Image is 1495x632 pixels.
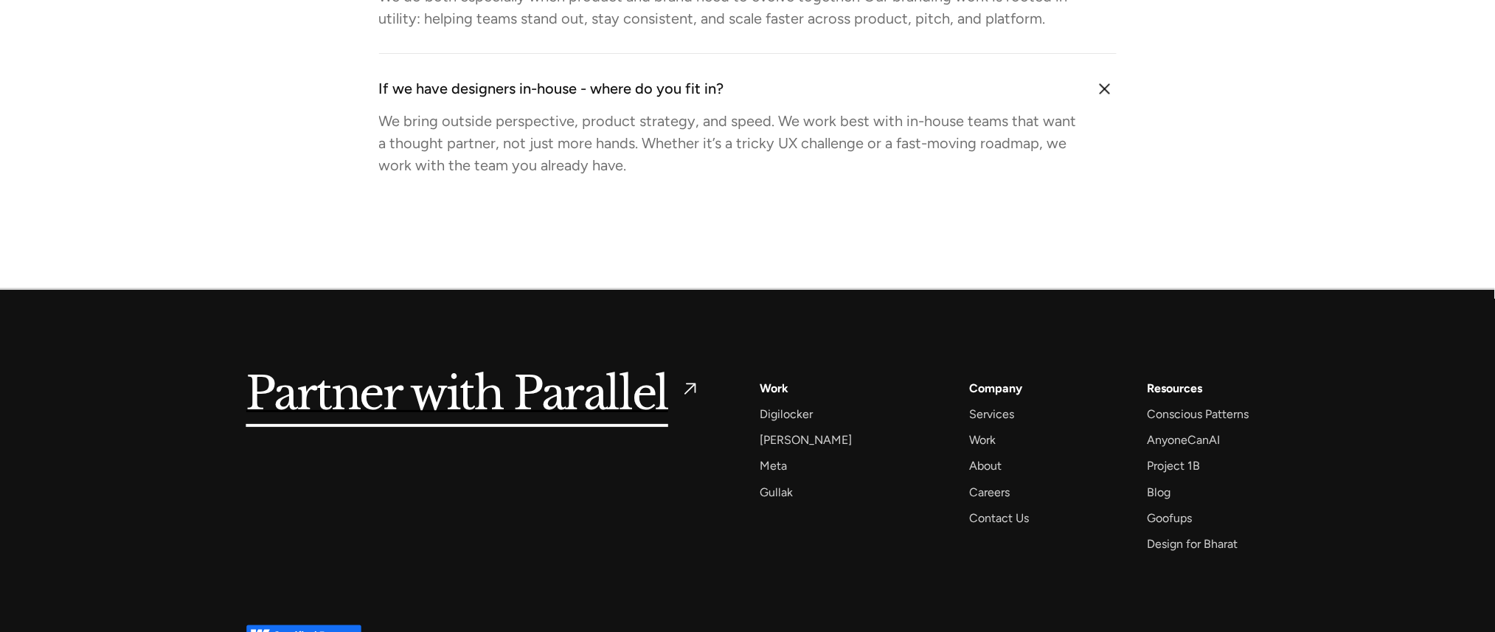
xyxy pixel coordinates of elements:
[970,508,1030,528] a: Contact Us
[760,456,787,476] a: Meta
[1147,508,1192,528] a: Goofups
[760,430,852,450] a: [PERSON_NAME]
[970,404,1015,424] a: Services
[970,482,1010,502] a: Careers
[760,482,793,502] a: Gullak
[760,378,788,398] a: Work
[1147,456,1200,476] a: Project 1B
[1147,378,1202,398] div: Resources
[1147,534,1238,554] a: Design for Bharat
[1147,482,1170,502] a: Blog
[379,110,1077,176] div: We bring outside perspective, product strategy, and speed. We work best with in-house teams that ...
[379,77,724,101] div: If we have designers in-house - where do you fit in?
[970,378,1023,398] a: Company
[970,456,1002,476] a: About
[246,378,701,412] a: Partner with Parallel
[246,378,669,412] h5: Partner with Parallel
[1147,404,1249,424] a: Conscious Patterns
[760,404,813,424] a: Digilocker
[1147,430,1220,450] a: AnyoneCanAI
[970,430,996,450] a: Work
